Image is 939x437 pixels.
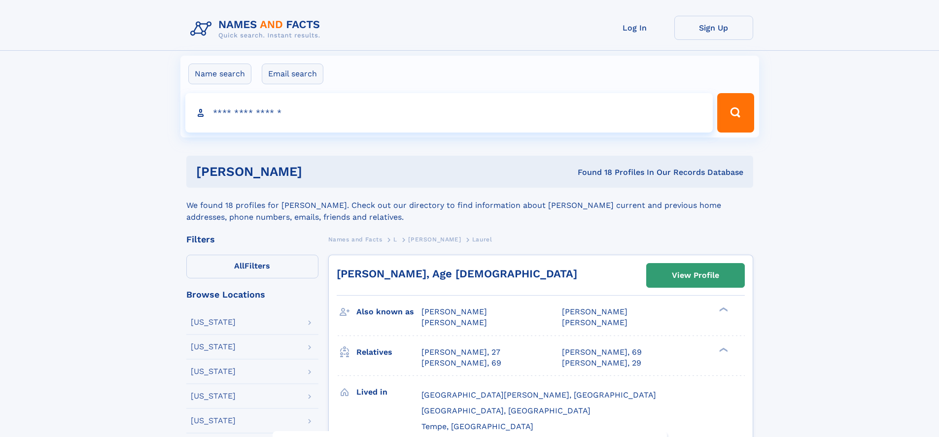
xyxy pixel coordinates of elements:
[186,255,318,278] label: Filters
[393,236,397,243] span: L
[421,347,500,358] a: [PERSON_NAME], 27
[717,346,729,353] div: ❯
[674,16,753,40] a: Sign Up
[393,233,397,245] a: L
[191,343,236,351] div: [US_STATE]
[421,390,656,400] span: [GEOGRAPHIC_DATA][PERSON_NAME], [GEOGRAPHIC_DATA]
[191,368,236,375] div: [US_STATE]
[186,188,753,223] div: We found 18 profiles for [PERSON_NAME]. Check out our directory to find information about [PERSON...
[421,358,501,369] a: [PERSON_NAME], 69
[356,384,421,401] h3: Lived in
[186,290,318,299] div: Browse Locations
[191,392,236,400] div: [US_STATE]
[337,268,577,280] a: [PERSON_NAME], Age [DEMOGRAPHIC_DATA]
[717,93,754,133] button: Search Button
[188,64,251,84] label: Name search
[562,307,627,316] span: [PERSON_NAME]
[186,16,328,42] img: Logo Names and Facts
[440,167,743,178] div: Found 18 Profiles In Our Records Database
[562,358,641,369] a: [PERSON_NAME], 29
[421,307,487,316] span: [PERSON_NAME]
[421,318,487,327] span: [PERSON_NAME]
[562,318,627,327] span: [PERSON_NAME]
[562,347,642,358] a: [PERSON_NAME], 69
[408,233,461,245] a: [PERSON_NAME]
[672,264,719,287] div: View Profile
[408,236,461,243] span: [PERSON_NAME]
[191,318,236,326] div: [US_STATE]
[647,264,744,287] a: View Profile
[421,406,591,415] span: [GEOGRAPHIC_DATA], [GEOGRAPHIC_DATA]
[328,233,383,245] a: Names and Facts
[262,64,323,84] label: Email search
[595,16,674,40] a: Log In
[234,261,244,270] span: All
[196,166,440,178] h1: [PERSON_NAME]
[717,306,729,313] div: ❯
[185,93,713,133] input: search input
[186,235,318,244] div: Filters
[421,422,533,431] span: Tempe, [GEOGRAPHIC_DATA]
[191,417,236,425] div: [US_STATE]
[356,344,421,361] h3: Relatives
[472,236,492,243] span: Laurel
[356,303,421,320] h3: Also known as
